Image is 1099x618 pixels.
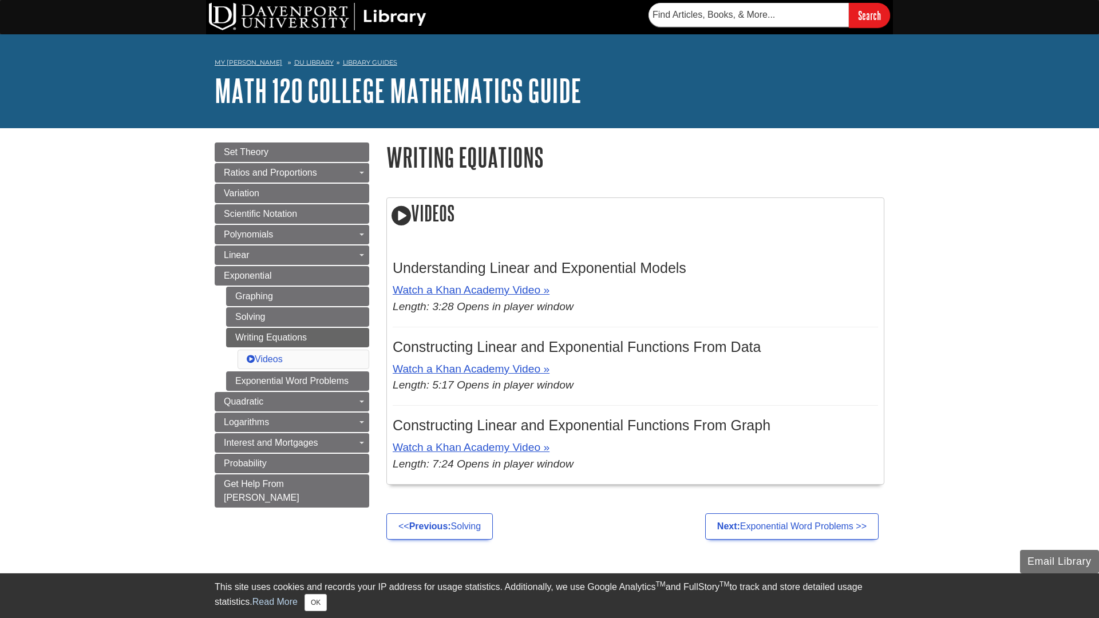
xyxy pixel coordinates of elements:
[393,417,878,434] h3: Constructing Linear and Exponential Functions From Graph
[215,73,582,108] a: MATH 120 College Mathematics Guide
[717,521,740,531] strong: Next:
[409,521,451,531] strong: Previous:
[386,142,884,172] h1: Writing Equations
[215,163,369,183] a: Ratios and Proportions
[226,307,369,327] a: Solving
[226,371,369,391] a: Exponential Word Problems
[226,287,369,306] a: Graphing
[215,142,369,162] a: Set Theory
[387,198,884,231] h2: Videos
[305,594,327,611] button: Close
[849,3,890,27] input: Search
[393,260,878,276] h3: Understanding Linear and Exponential Models
[224,168,317,177] span: Ratios and Proportions
[705,513,879,540] a: Next:Exponential Word Problems >>
[252,597,298,607] a: Read More
[393,284,549,296] a: Watch a Khan Academy Video »
[215,184,369,203] a: Variation
[224,438,318,447] span: Interest and Mortgages
[215,474,369,508] a: Get Help From [PERSON_NAME]
[720,580,729,588] sup: TM
[215,392,369,411] a: Quadratic
[343,58,397,66] a: Library Guides
[215,142,369,508] div: Guide Page Menu
[215,58,282,68] a: My [PERSON_NAME]
[215,245,369,265] a: Linear
[215,413,369,432] a: Logarithms
[393,379,574,391] em: Length: 5:17 Opens in player window
[215,580,884,611] div: This site uses cookies and records your IP address for usage statistics. Additionally, we use Goo...
[226,328,369,347] a: Writing Equations
[224,147,268,157] span: Set Theory
[655,580,665,588] sup: TM
[224,458,267,468] span: Probability
[215,433,369,453] a: Interest and Mortgages
[215,225,369,244] a: Polynomials
[215,454,369,473] a: Probability
[215,204,369,224] a: Scientific Notation
[386,513,493,540] a: <<Previous:Solving
[224,271,272,280] span: Exponential
[393,363,549,375] a: Watch a Khan Academy Video »
[393,300,574,312] em: Length: 3:28 Opens in player window
[224,229,273,239] span: Polynomials
[209,3,426,30] img: DU Library
[215,55,884,73] nav: breadcrumb
[1020,550,1099,573] button: Email Library
[224,417,269,427] span: Logarithms
[224,188,259,198] span: Variation
[224,209,297,219] span: Scientific Notation
[215,266,369,286] a: Exponential
[393,458,574,470] em: Length: 7:24 Opens in player window
[247,354,283,364] a: Videos
[649,3,849,27] input: Find Articles, Books, & More...
[224,250,249,260] span: Linear
[294,58,334,66] a: DU Library
[224,479,299,502] span: Get Help From [PERSON_NAME]
[224,397,263,406] span: Quadratic
[649,3,890,27] form: Searches DU Library's articles, books, and more
[393,441,549,453] a: Watch a Khan Academy Video »
[393,339,878,355] h3: Constructing Linear and Exponential Functions From Data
